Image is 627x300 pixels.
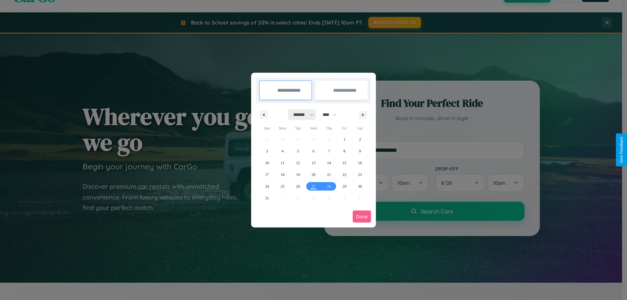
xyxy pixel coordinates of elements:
[296,181,300,192] span: 26
[306,123,321,134] span: Wed
[281,157,284,169] span: 11
[352,169,368,181] button: 23
[352,181,368,192] button: 30
[265,181,269,192] span: 24
[337,157,352,169] button: 15
[327,169,331,181] span: 21
[281,181,284,192] span: 25
[327,181,331,192] span: 28
[328,145,330,157] span: 7
[266,145,268,157] span: 3
[358,181,362,192] span: 30
[275,145,290,157] button: 4
[313,145,314,157] span: 6
[337,145,352,157] button: 8
[312,169,315,181] span: 20
[259,145,275,157] button: 3
[321,181,337,192] button: 28
[296,157,300,169] span: 12
[265,192,269,204] span: 31
[359,134,361,145] span: 2
[321,145,337,157] button: 7
[281,145,283,157] span: 4
[306,169,321,181] button: 20
[352,145,368,157] button: 9
[290,169,306,181] button: 19
[259,169,275,181] button: 17
[312,157,315,169] span: 13
[275,181,290,192] button: 25
[265,157,269,169] span: 10
[259,123,275,134] span: Sun
[344,134,346,145] span: 1
[290,145,306,157] button: 5
[619,137,624,163] div: Give Feedback
[337,181,352,192] button: 29
[358,169,362,181] span: 23
[344,145,346,157] span: 8
[290,157,306,169] button: 12
[306,181,321,192] button: 27
[275,157,290,169] button: 11
[321,157,337,169] button: 14
[352,134,368,145] button: 2
[306,157,321,169] button: 13
[321,169,337,181] button: 21
[358,157,362,169] span: 16
[343,169,346,181] span: 22
[265,169,269,181] span: 17
[337,169,352,181] button: 22
[321,123,337,134] span: Thu
[281,169,284,181] span: 18
[352,157,368,169] button: 16
[327,157,331,169] span: 14
[343,157,346,169] span: 15
[352,123,368,134] span: Sat
[259,181,275,192] button: 24
[343,181,346,192] span: 29
[290,181,306,192] button: 26
[337,123,352,134] span: Fri
[297,145,299,157] span: 5
[296,169,300,181] span: 19
[353,211,371,223] button: Done
[312,181,315,192] span: 27
[275,123,290,134] span: Mon
[337,134,352,145] button: 1
[259,192,275,204] button: 31
[306,145,321,157] button: 6
[259,157,275,169] button: 10
[275,169,290,181] button: 18
[290,123,306,134] span: Tue
[359,145,361,157] span: 9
